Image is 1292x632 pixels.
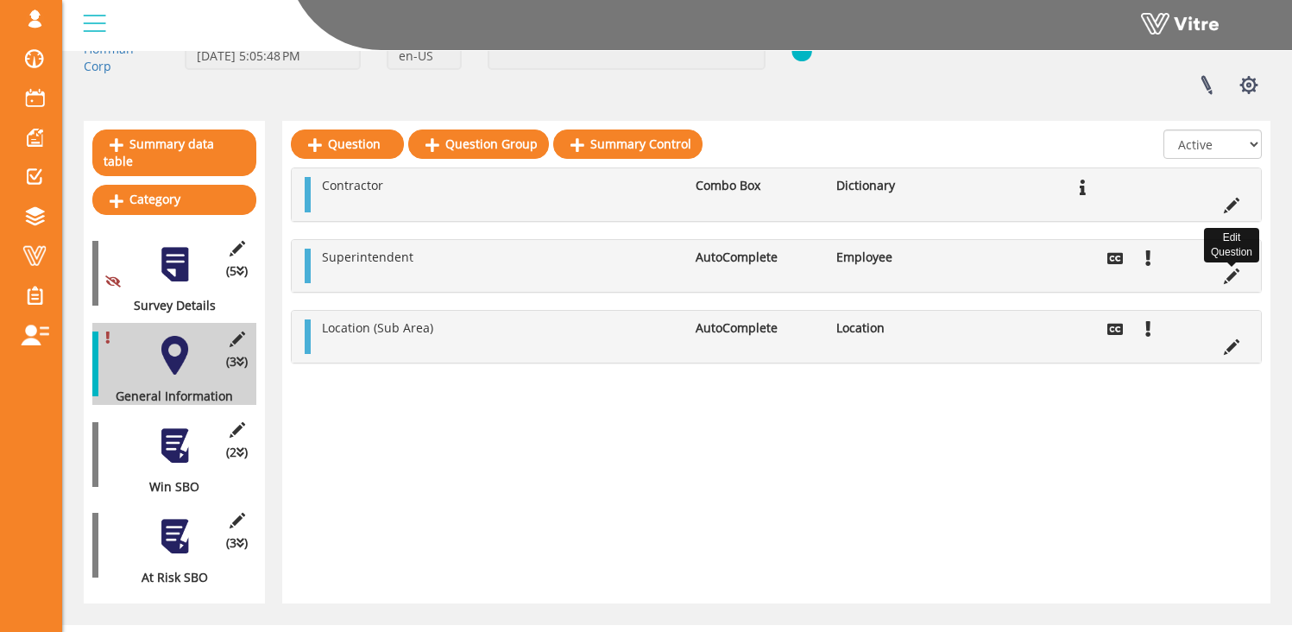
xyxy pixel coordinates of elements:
div: General Information [92,388,243,405]
span: (2 ) [226,444,248,461]
li: AutoComplete [687,319,827,337]
span: (3 ) [226,534,248,552]
span: Location (Sub Area) [322,319,433,336]
a: Category [92,185,256,214]
li: Employee [828,249,967,266]
li: Location [828,319,967,337]
span: Superintendent [322,249,413,265]
a: Question [291,130,404,159]
a: Summary Control [553,130,703,159]
span: Contractor [322,177,383,193]
div: Survey Details [92,297,243,314]
a: Question Group [408,130,549,159]
li: AutoComplete [687,249,827,266]
li: Dictionary [828,177,967,194]
a: Summary data table [92,130,256,176]
div: Edit Question [1204,228,1259,262]
span: (5 ) [226,262,248,280]
a: Hoffman Corp [84,41,134,74]
div: At Risk SBO [92,569,243,586]
li: Combo Box [687,177,827,194]
span: (3 ) [226,353,248,370]
img: yes [791,41,812,62]
div: Win SBO [92,478,243,496]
